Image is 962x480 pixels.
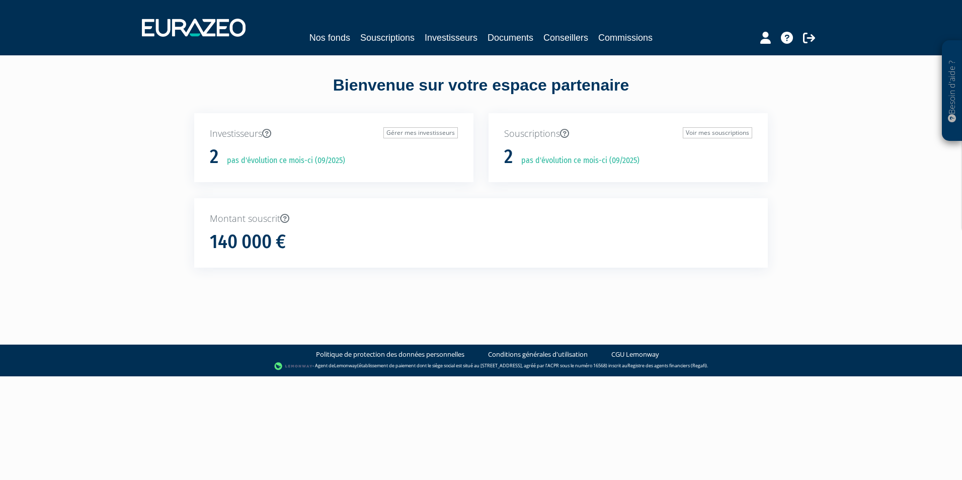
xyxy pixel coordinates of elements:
a: Lemonway [334,362,357,369]
a: Souscriptions [360,31,415,45]
div: - Agent de (établissement de paiement dont le siège social est situé au [STREET_ADDRESS], agréé p... [10,361,952,371]
a: Conditions générales d'utilisation [488,350,588,359]
p: Montant souscrit [210,212,752,225]
h1: 2 [504,146,513,168]
h1: 140 000 € [210,231,286,253]
h1: 2 [210,146,218,168]
a: Registre des agents financiers (Regafi) [627,362,707,369]
img: 1732889491-logotype_eurazeo_blanc_rvb.png [142,19,246,37]
div: Bienvenue sur votre espace partenaire [187,74,775,113]
a: Conseillers [543,31,588,45]
a: Gérer mes investisseurs [383,127,458,138]
a: Voir mes souscriptions [683,127,752,138]
p: pas d'évolution ce mois-ci (09/2025) [514,155,639,167]
p: Investisseurs [210,127,458,140]
p: Souscriptions [504,127,752,140]
a: Documents [488,31,533,45]
p: Besoin d'aide ? [946,46,958,136]
a: Politique de protection des données personnelles [316,350,464,359]
a: CGU Lemonway [611,350,659,359]
img: logo-lemonway.png [274,361,313,371]
a: Commissions [598,31,653,45]
a: Nos fonds [309,31,350,45]
a: Investisseurs [425,31,477,45]
p: pas d'évolution ce mois-ci (09/2025) [220,155,345,167]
